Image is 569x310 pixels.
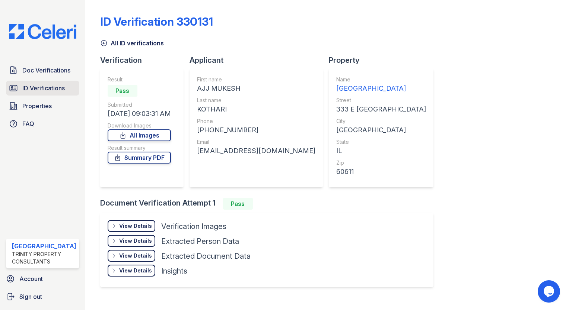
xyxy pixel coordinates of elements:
div: [DATE] 09:03:31 AM [108,109,171,119]
div: [GEOGRAPHIC_DATA] [12,242,76,251]
span: Sign out [19,292,42,301]
a: Doc Verifications [6,63,79,78]
div: Last name [197,97,315,104]
span: ID Verifications [22,84,65,93]
div: View Details [119,237,152,245]
div: City [336,117,426,125]
div: View Details [119,222,152,230]
iframe: chat widget [538,280,562,303]
div: Email [197,138,315,146]
div: Insights [161,266,187,276]
div: Result [108,76,171,83]
a: ID Verifications [6,81,79,96]
a: All ID verifications [100,39,164,48]
span: FAQ [22,119,34,128]
div: [GEOGRAPHIC_DATA] [336,125,426,135]
div: IL [336,146,426,156]
div: ID Verification 330131 [100,15,213,28]
div: Verification Images [161,221,226,232]
div: AJJ MUKESH [197,83,315,94]
div: Name [336,76,426,83]
div: Result summary [108,144,171,152]
div: Zip [336,159,426,167]
a: Summary PDF [108,152,171,164]
div: Download Images [108,122,171,129]
div: Phone [197,117,315,125]
span: Properties [22,101,52,110]
a: Name [GEOGRAPHIC_DATA] [336,76,426,94]
div: Property [329,55,439,65]
div: Extracted Person Data [161,236,239,246]
div: [EMAIL_ADDRESS][DOMAIN_NAME] [197,146,315,156]
div: [PHONE_NUMBER] [197,125,315,135]
div: Verification [100,55,190,65]
span: Doc Verifications [22,66,70,75]
a: Properties [6,99,79,113]
a: Sign out [3,289,82,304]
div: Trinity Property Consultants [12,251,76,265]
div: Pass [223,198,253,210]
img: CE_Logo_Blue-a8612792a0a2168367f1c8372b55b34899dd931a85d93a1a3d3e32e68fde9ad4.png [3,24,82,39]
a: Account [3,271,82,286]
span: Account [19,274,43,283]
div: Pass [108,85,137,97]
a: All Images [108,129,171,141]
div: View Details [119,267,152,274]
div: [GEOGRAPHIC_DATA] [336,83,426,94]
a: FAQ [6,116,79,131]
div: View Details [119,252,152,259]
div: Applicant [190,55,329,65]
div: 333 E [GEOGRAPHIC_DATA] [336,104,426,114]
div: Submitted [108,101,171,109]
div: KOTHARI [197,104,315,114]
div: Document Verification Attempt 1 [100,198,439,210]
div: First name [197,76,315,83]
div: Street [336,97,426,104]
div: State [336,138,426,146]
div: 60611 [336,167,426,177]
div: Extracted Document Data [161,251,251,261]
